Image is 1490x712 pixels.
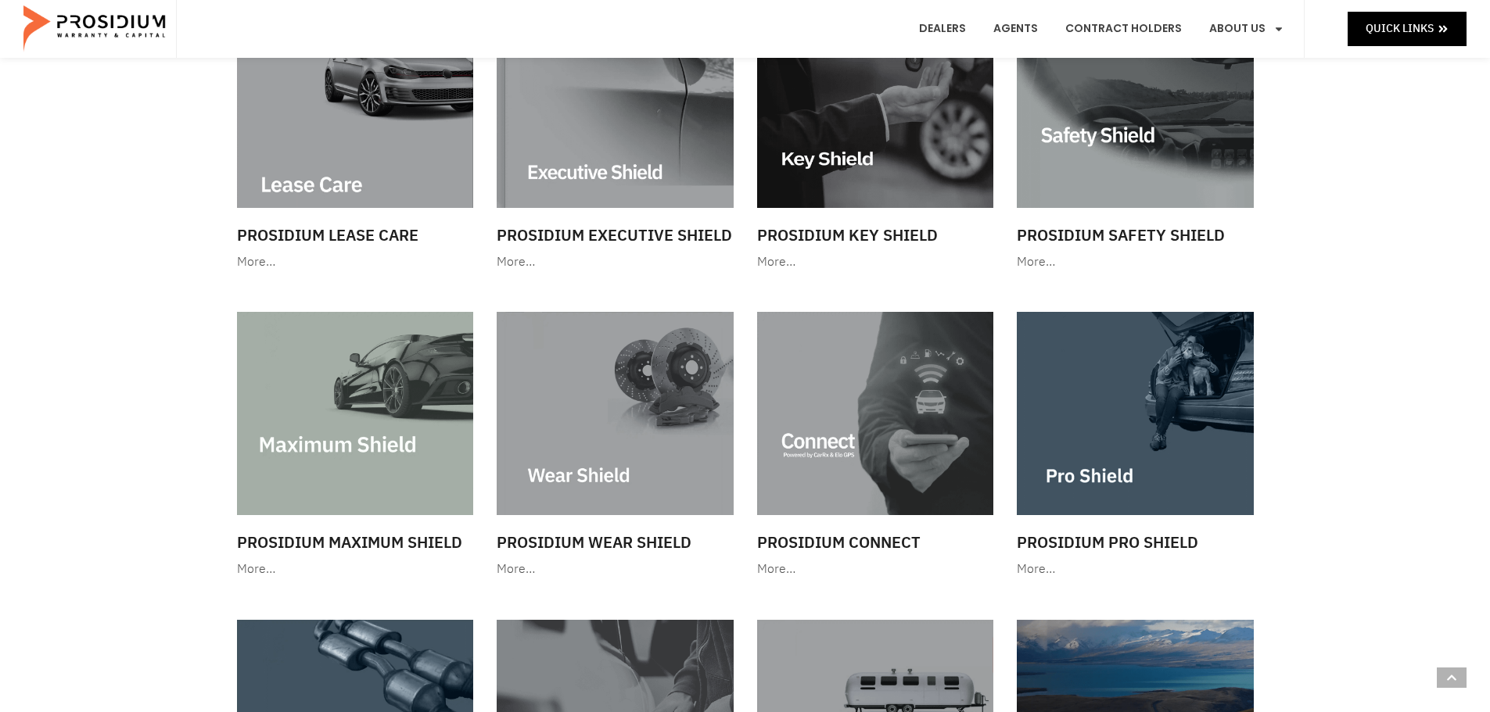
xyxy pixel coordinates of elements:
div: More… [757,251,994,274]
div: More… [497,251,734,274]
div: More… [1017,558,1254,581]
div: More… [757,558,994,581]
h3: Prosidium Wear Shield [497,531,734,554]
a: Prosidium Connect More… [749,304,1002,588]
div: More… [497,558,734,581]
span: Quick Links [1366,19,1434,38]
h3: Prosidium Safety Shield [1017,224,1254,247]
h3: Prosidium Executive Shield [497,224,734,247]
a: Prosidium Pro Shield More… [1009,304,1262,588]
h3: Prosidium Key Shield [757,224,994,247]
a: Prosidium Maximum Shield More… [229,304,482,588]
div: More… [1017,251,1254,274]
h3: Prosidium Lease Care [237,224,474,247]
a: Prosidium Wear Shield More… [489,304,741,588]
div: More… [237,558,474,581]
h3: Prosidium Pro Shield [1017,531,1254,554]
h3: Prosidium Maximum Shield [237,531,474,554]
div: More… [237,251,474,274]
a: Quick Links [1348,12,1467,45]
h3: Prosidium Connect [757,531,994,554]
